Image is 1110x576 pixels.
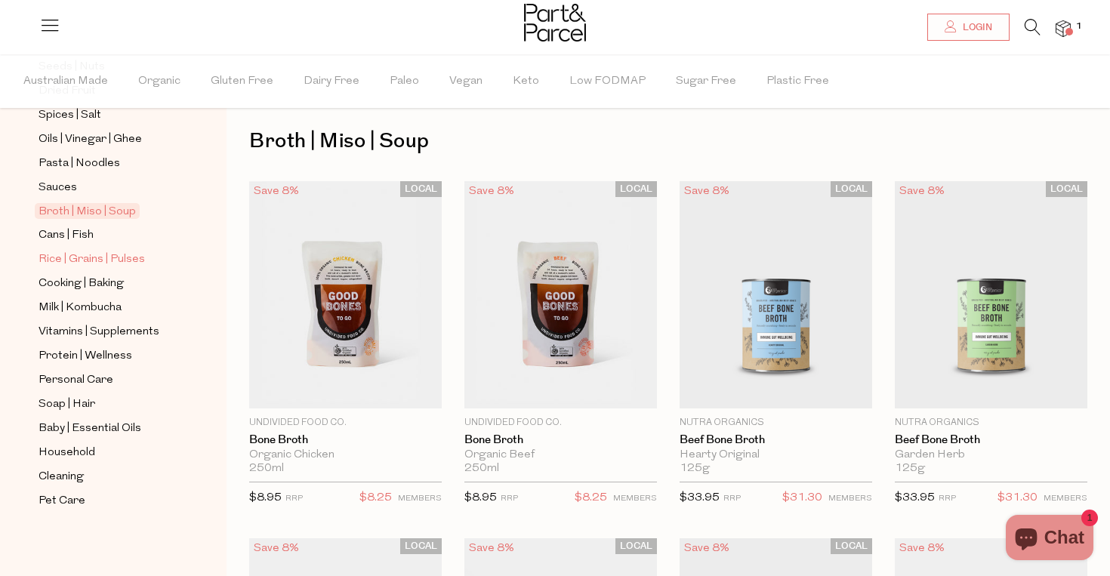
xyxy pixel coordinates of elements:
h1: Broth | Miso | Soup [249,124,1087,159]
a: Protein | Wellness [39,347,176,365]
span: LOCAL [615,538,657,554]
span: Protein | Wellness [39,347,132,365]
a: Pasta | Noodles [39,154,176,173]
a: Broth | Miso | Soup [39,202,176,220]
div: Hearty Original [680,448,872,462]
div: Save 8% [680,181,734,202]
span: LOCAL [615,181,657,197]
span: Plastic Free [766,55,829,108]
span: Sauces [39,179,77,197]
div: Save 8% [895,538,949,559]
span: Low FODMAP [569,55,646,108]
a: Bone Broth [249,433,442,447]
span: Sugar Free [676,55,736,108]
a: Cooking | Baking [39,274,176,293]
div: Save 8% [680,538,734,559]
small: RRP [723,494,741,503]
span: $8.25 [575,488,607,508]
small: RRP [285,494,303,503]
span: 1 [1072,20,1086,33]
img: Part&Parcel [524,4,586,42]
a: Rice | Grains | Pulses [39,250,176,269]
small: RRP [939,494,956,503]
span: LOCAL [831,538,872,554]
span: Organic [138,55,180,108]
a: Milk | Kombucha [39,298,176,317]
span: $8.95 [249,492,282,504]
a: 1 [1056,20,1071,36]
span: 125g [680,462,710,476]
span: Cooking | Baking [39,275,124,293]
span: Broth | Miso | Soup [35,203,140,219]
span: Keto [513,55,539,108]
span: Vegan [449,55,483,108]
span: $31.30 [782,488,822,508]
a: Beef Bone Broth [895,433,1087,447]
img: Beef Bone Broth [895,181,1087,408]
span: Paleo [390,55,419,108]
small: RRP [501,494,518,503]
small: MEMBERS [1044,494,1087,503]
img: Bone Broth [249,181,442,408]
span: Baby | Essential Oils [39,420,141,438]
p: Nutra Organics [680,416,872,430]
small: MEMBERS [398,494,442,503]
small: MEMBERS [828,494,872,503]
span: Australian Made [23,55,108,108]
a: Soap | Hair [39,395,176,414]
span: $8.95 [464,492,497,504]
span: LOCAL [400,181,442,197]
div: Save 8% [249,538,304,559]
a: Oils | Vinegar | Ghee [39,130,176,149]
a: Personal Care [39,371,176,390]
a: Pet Care [39,491,176,510]
div: Save 8% [464,538,519,559]
p: Nutra Organics [895,416,1087,430]
span: Rice | Grains | Pulses [39,251,145,269]
span: Milk | Kombucha [39,299,122,317]
span: LOCAL [831,181,872,197]
p: Undivided Food Co. [249,416,442,430]
span: $31.30 [997,488,1038,508]
a: Cleaning [39,467,176,486]
small: MEMBERS [613,494,657,503]
div: Garden Herb [895,448,1087,462]
a: Vitamins | Supplements [39,322,176,341]
span: 250ml [249,462,284,476]
p: Undivided Food Co. [464,416,657,430]
a: Beef Bone Broth [680,433,872,447]
a: Household [39,443,176,462]
inbox-online-store-chat: Shopify online store chat [1001,515,1098,564]
a: Baby | Essential Oils [39,419,176,438]
a: Bone Broth [464,433,657,447]
span: Dairy Free [304,55,359,108]
span: Cleaning [39,468,84,486]
span: 125g [895,462,925,476]
div: Save 8% [895,181,949,202]
span: Household [39,444,95,462]
span: LOCAL [400,538,442,554]
img: Beef Bone Broth [680,181,872,408]
img: Bone Broth [464,181,657,408]
span: $33.95 [895,492,935,504]
span: Soap | Hair [39,396,95,414]
span: Pasta | Noodles [39,155,120,173]
span: $33.95 [680,492,720,504]
div: Organic Beef [464,448,657,462]
div: Organic Chicken [249,448,442,462]
a: Cans | Fish [39,226,176,245]
div: Save 8% [249,181,304,202]
span: Gluten Free [211,55,273,108]
a: Sauces [39,178,176,197]
span: Cans | Fish [39,226,94,245]
span: LOCAL [1046,181,1087,197]
span: Vitamins | Supplements [39,323,159,341]
a: Spices | Salt [39,106,176,125]
a: Login [927,14,1010,41]
span: Personal Care [39,371,113,390]
span: Login [959,21,992,34]
span: 250ml [464,462,499,476]
span: Spices | Salt [39,106,101,125]
span: $8.25 [359,488,392,508]
span: Oils | Vinegar | Ghee [39,131,142,149]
